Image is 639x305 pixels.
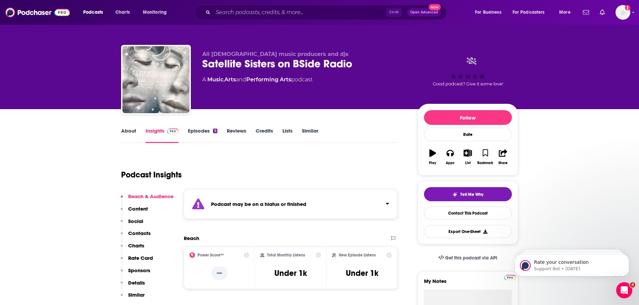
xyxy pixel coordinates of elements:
span: Get this podcast via API [445,255,497,261]
button: Details [121,280,145,292]
a: Charts [111,7,134,18]
span: Open Advanced [410,11,438,14]
img: Podchaser Pro [167,129,179,134]
button: open menu [470,7,510,18]
a: Credits [256,128,273,143]
h3: Under 1k [274,268,307,278]
div: Play [429,161,436,165]
div: Rate [424,128,512,141]
iframe: Intercom live chat [616,282,632,298]
p: -- [211,266,227,280]
strong: Podcast may be on a hiatus or finished [211,201,306,207]
button: Apps [441,145,459,169]
section: Click to expand status details [184,189,398,219]
span: 4 [630,282,635,288]
button: Contacts [121,230,151,242]
span: Good podcast? Give it some love! [433,81,503,86]
span: For Business [475,8,501,17]
button: Sponsors [121,267,150,280]
a: Music [207,76,223,83]
span: New [429,4,441,10]
img: tell me why sparkle [452,192,458,197]
p: Contacts [128,230,151,236]
a: Show notifications dropdown [580,7,592,18]
img: Podchaser - Follow, Share and Rate Podcasts [5,6,70,19]
button: Similar [121,292,145,304]
a: InsightsPodchaser Pro [146,128,179,143]
svg: Add a profile image [625,5,630,10]
img: Podchaser Pro [504,275,516,280]
span: All [DEMOGRAPHIC_DATA] music producers and djs [202,51,349,57]
div: List [465,161,471,165]
h3: Under 1k [346,268,378,278]
p: Charts [128,242,144,249]
span: For Podcasters [513,8,545,17]
h1: Podcast Insights [121,170,182,180]
a: Arts [224,76,236,83]
button: open menu [554,7,579,18]
input: Search podcasts, credits, & more... [213,7,386,18]
button: open menu [508,7,554,18]
span: and [236,76,246,83]
div: Apps [446,161,455,165]
button: Show profile menu [616,5,630,20]
button: Bookmark [477,145,494,169]
button: Share [494,145,512,169]
p: Details [128,280,145,286]
a: Show notifications dropdown [597,7,607,18]
div: Share [498,161,508,165]
span: , [223,76,224,83]
a: Reviews [227,128,246,143]
button: Social [121,218,143,230]
button: open menu [138,7,175,18]
p: Rate Card [128,255,153,261]
span: Ctrl K [386,8,402,17]
span: Tell Me Why [460,192,483,197]
p: Content [128,206,148,212]
h2: Total Monthly Listens [267,253,305,257]
button: Open AdvancedNew [407,8,441,16]
button: Content [121,206,148,218]
span: More [559,8,571,17]
a: Similar [302,128,318,143]
button: tell me why sparkleTell Me Why [424,187,512,201]
a: Lists [282,128,292,143]
a: Episodes5 [188,128,217,143]
img: Satellite Sisters on BSide Radio [122,46,190,113]
a: Contact This Podcast [424,207,512,220]
button: open menu [78,7,112,18]
p: Social [128,218,143,224]
h2: New Episode Listens [339,253,376,257]
div: 5 [213,129,217,133]
span: Logged in as dbartlett [616,5,630,20]
button: List [459,145,476,169]
a: Performing Arts [246,76,291,83]
button: Follow [424,110,512,125]
button: Charts [121,242,144,255]
img: User Profile [616,5,630,20]
div: Search podcasts, credits, & more... [201,5,453,20]
p: Similar [128,292,145,298]
div: Bookmark [477,161,493,165]
div: Good podcast? Give it some love! [418,51,518,92]
a: Pro website [504,274,516,280]
button: Play [424,145,441,169]
span: Charts [115,8,130,17]
button: Reach & Audience [121,193,173,206]
iframe: Intercom notifications message [505,240,639,287]
button: Rate Card [121,255,153,267]
h2: Reach [184,235,199,241]
span: Podcasts [83,8,103,17]
p: Sponsors [128,267,150,274]
a: Get this podcast via API [433,250,503,266]
button: Export One-Sheet [424,225,512,238]
a: About [121,128,136,143]
div: A podcast [202,76,313,84]
h2: Power Score™ [198,253,224,257]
